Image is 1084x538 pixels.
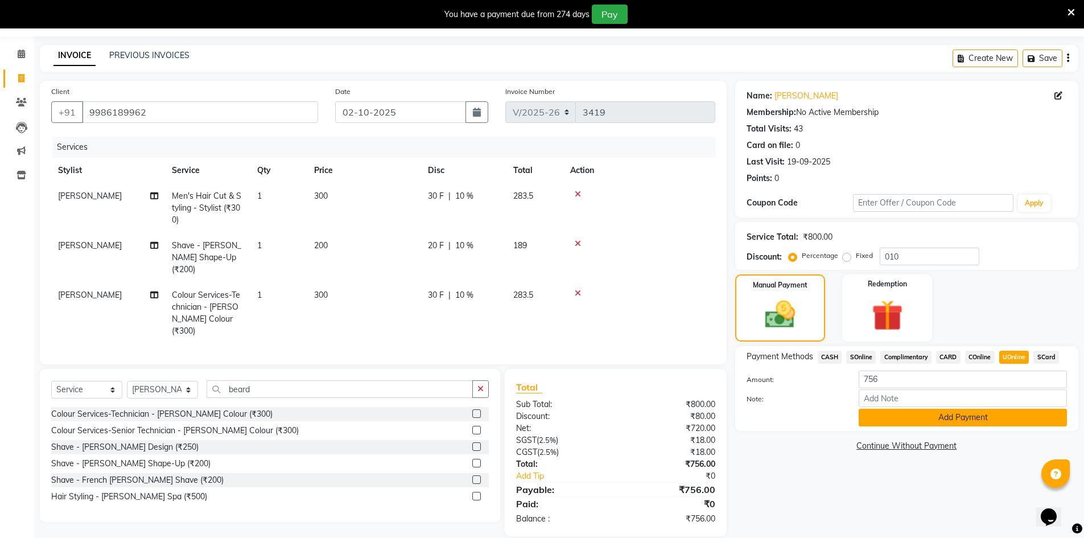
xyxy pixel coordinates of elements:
[616,434,724,446] div: ₹18.00
[774,173,779,184] div: 0
[747,123,792,135] div: Total Visits:
[421,158,506,183] th: Disc
[508,470,633,482] a: Add Tip
[508,399,616,410] div: Sub Total:
[592,5,628,24] button: Pay
[335,87,351,97] label: Date
[747,106,1067,118] div: No Active Membership
[250,158,307,183] th: Qty
[738,394,851,404] label: Note:
[455,190,473,202] span: 10 %
[859,409,1067,426] button: Add Payment
[1018,195,1050,212] button: Apply
[51,458,211,470] div: Shave - [PERSON_NAME] Shape-Up (₹200)
[508,410,616,422] div: Discount:
[444,9,590,20] div: You have a payment due from 274 days
[505,87,555,97] label: Invoice Number
[508,513,616,525] div: Balance :
[58,240,122,250] span: [PERSON_NAME]
[508,458,616,470] div: Total:
[747,197,854,209] div: Coupon Code
[314,191,328,201] span: 300
[616,483,724,496] div: ₹756.00
[616,410,724,422] div: ₹80.00
[539,436,556,445] span: 2.5%
[109,50,189,60] a: PREVIOUS INVOICES
[756,297,805,332] img: _cash.svg
[747,106,796,118] div: Membership:
[868,279,907,289] label: Redemption
[51,491,207,503] div: Hair Styling - [PERSON_NAME] Spa (₹500)
[796,139,800,151] div: 0
[172,290,240,336] span: Colour Services-Technician - [PERSON_NAME] Colour (₹300)
[508,497,616,511] div: Paid:
[51,158,165,183] th: Stylist
[794,123,803,135] div: 43
[82,101,318,123] input: Search by Name/Mobile/Email/Code
[513,240,527,250] span: 189
[172,191,241,225] span: Men's Hair Cut & Styling - Stylist (₹300)
[508,446,616,458] div: ( )
[953,50,1018,67] button: Create New
[257,191,262,201] span: 1
[516,435,537,445] span: SGST
[52,137,724,158] div: Services
[455,289,473,301] span: 10 %
[448,289,451,301] span: |
[508,483,616,496] div: Payable:
[774,90,838,102] a: [PERSON_NAME]
[58,191,122,201] span: [PERSON_NAME]
[428,289,444,301] span: 30 F
[616,458,724,470] div: ₹756.00
[563,158,715,183] th: Action
[508,434,616,446] div: ( )
[846,351,876,364] span: SOnline
[428,240,444,252] span: 20 F
[207,380,473,398] input: Search or Scan
[455,240,473,252] span: 10 %
[51,87,69,97] label: Client
[747,156,785,168] div: Last Visit:
[753,280,807,290] label: Manual Payment
[53,46,96,66] a: INVOICE
[747,139,793,151] div: Card on file:
[257,290,262,300] span: 1
[616,446,724,458] div: ₹18.00
[1033,351,1059,364] span: SCard
[314,240,328,250] span: 200
[747,231,798,243] div: Service Total:
[616,422,724,434] div: ₹720.00
[802,250,838,261] label: Percentage
[58,290,122,300] span: [PERSON_NAME]
[51,474,224,486] div: Shave - French [PERSON_NAME] Shave (₹200)
[747,173,772,184] div: Points:
[853,194,1013,212] input: Enter Offer / Coupon Code
[747,90,772,102] div: Name:
[880,351,932,364] span: Complimentary
[516,447,537,457] span: CGST
[51,408,273,420] div: Colour Services-Technician - [PERSON_NAME] Colour (₹300)
[257,240,262,250] span: 1
[513,290,533,300] span: 283.5
[516,381,542,393] span: Total
[856,250,873,261] label: Fixed
[508,422,616,434] div: Net:
[738,375,851,385] label: Amount:
[747,251,782,263] div: Discount:
[787,156,830,168] div: 19-09-2025
[634,470,724,482] div: ₹0
[51,425,299,437] div: Colour Services-Senior Technician - [PERSON_NAME] Colour (₹300)
[51,101,83,123] button: +91
[737,440,1076,452] a: Continue Without Payment
[616,513,724,525] div: ₹756.00
[539,447,557,457] span: 2.5%
[314,290,328,300] span: 300
[803,231,832,243] div: ₹800.00
[1023,50,1062,67] button: Save
[307,158,421,183] th: Price
[999,351,1029,364] span: UOnline
[428,190,444,202] span: 30 F
[859,371,1067,388] input: Amount
[165,158,250,183] th: Service
[965,351,995,364] span: COnline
